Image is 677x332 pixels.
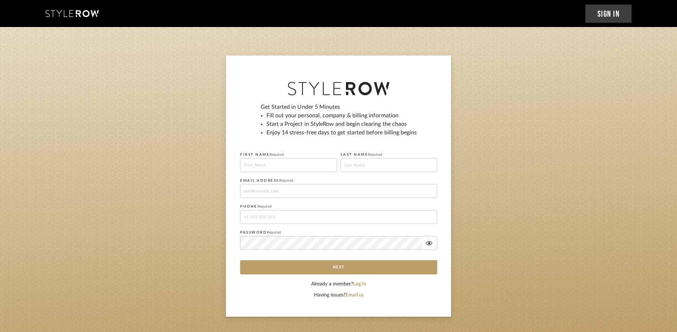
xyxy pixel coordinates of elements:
[240,260,437,274] button: Next
[267,231,281,234] span: Required
[266,111,417,120] li: Fill out your personal, company & billing information
[341,158,438,172] input: Last Name
[240,204,272,209] label: PHONE
[240,291,437,299] div: Having issues?
[353,280,366,288] button: Log in
[279,179,293,182] span: Required
[240,230,281,235] label: PASSWORD
[261,103,417,143] div: Get Started in Under 5 Minutes
[266,128,417,137] li: Enjoy 14 stress-free days to get started before billing begins
[258,205,272,208] span: Required
[240,158,337,172] input: First Name
[240,184,437,198] input: me@example.com
[341,152,383,157] label: LAST NAME
[270,153,284,156] span: Required
[346,293,364,298] a: Email us
[585,5,632,23] a: Sign In
[240,178,293,183] label: EMAIL ADDRESS
[368,153,382,156] span: Required
[240,280,437,288] div: Already a member?
[240,210,437,224] input: +1 555-555-555
[240,152,284,157] label: FIRST NAME
[266,120,417,128] li: Start a Project in StyleRow and begin clearing the chaos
